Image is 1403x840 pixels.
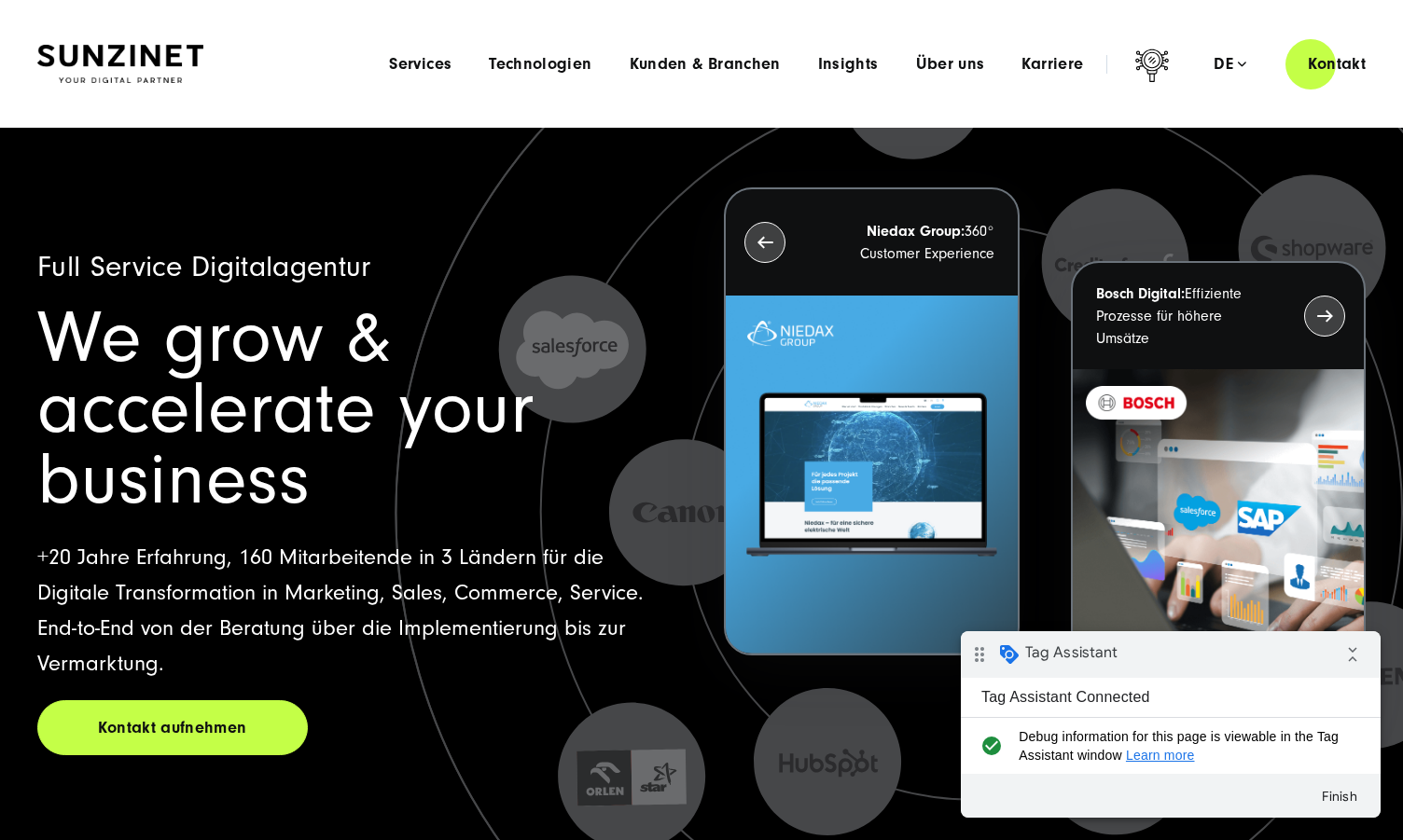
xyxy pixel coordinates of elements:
[724,187,1019,655] button: Niedax Group:360° Customer Experience Letztes Projekt von Niedax. Ein Laptop auf dem die Niedax W...
[818,55,879,74] a: Insights
[389,55,451,74] a: Services
[345,148,412,182] button: Finish
[916,55,985,74] a: Über uns
[819,220,993,265] p: 360° Customer Experience
[37,250,371,283] span: Full Service Digitalagentur
[1071,261,1366,729] button: Bosch Digital:Effiziente Prozesse für höhere Umsätze BOSCH - Kundeprojekt - Digital Transformatio...
[37,45,203,84] img: SUNZINET Full Service Digital Agentur
[1096,285,1185,302] strong: Bosch Digital:
[867,223,965,240] strong: Niedax Group:
[1073,369,1364,727] img: BOSCH - Kundeprojekt - Digital Transformation Agentur SUNZINET
[165,117,234,131] a: Learn more
[489,55,591,74] a: Technologien
[37,700,308,755] a: Kontakt aufnehmen
[64,12,157,31] span: Tag Assistant
[1096,282,1271,350] p: Effiziente Prozesse für höhere Umsätze
[1214,55,1246,74] div: de
[1021,55,1083,74] a: Karriere
[1285,37,1388,90] a: Kontakt
[373,5,410,42] i: Collapse debug badge
[58,96,389,133] span: Debug information for this page is viewable in the Tag Assistant window
[37,303,679,516] h1: We grow & accelerate your business
[15,96,46,133] i: check_circle
[726,296,1017,654] img: Letztes Projekt von Niedax. Ein Laptop auf dem die Niedax Website geöffnet ist, auf blauem Hinter...
[630,55,781,74] a: Kunden & Branchen
[37,540,679,682] p: +20 Jahre Erfahrung, 160 Mitarbeitende in 3 Ländern für die Digitale Transformation in Marketing,...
